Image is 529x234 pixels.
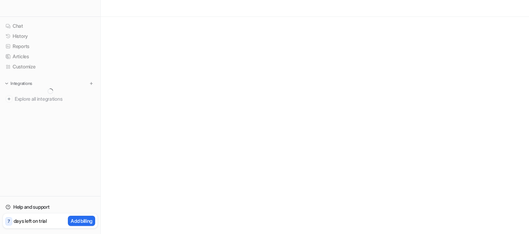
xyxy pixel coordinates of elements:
img: expand menu [4,81,9,86]
a: Articles [3,52,98,61]
a: Customize [3,62,98,72]
p: Add billing [71,217,92,225]
button: Add billing [68,216,95,226]
span: Explore all integrations [15,93,95,105]
p: 7 [8,218,10,225]
a: Help and support [3,202,98,212]
p: days left on trial [14,217,47,225]
img: menu_add.svg [89,81,94,86]
a: Explore all integrations [3,94,98,104]
p: Integrations [10,81,32,86]
a: History [3,31,98,41]
img: explore all integrations [6,95,13,102]
a: Chat [3,21,98,31]
button: Integrations [3,80,34,87]
a: Reports [3,41,98,51]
